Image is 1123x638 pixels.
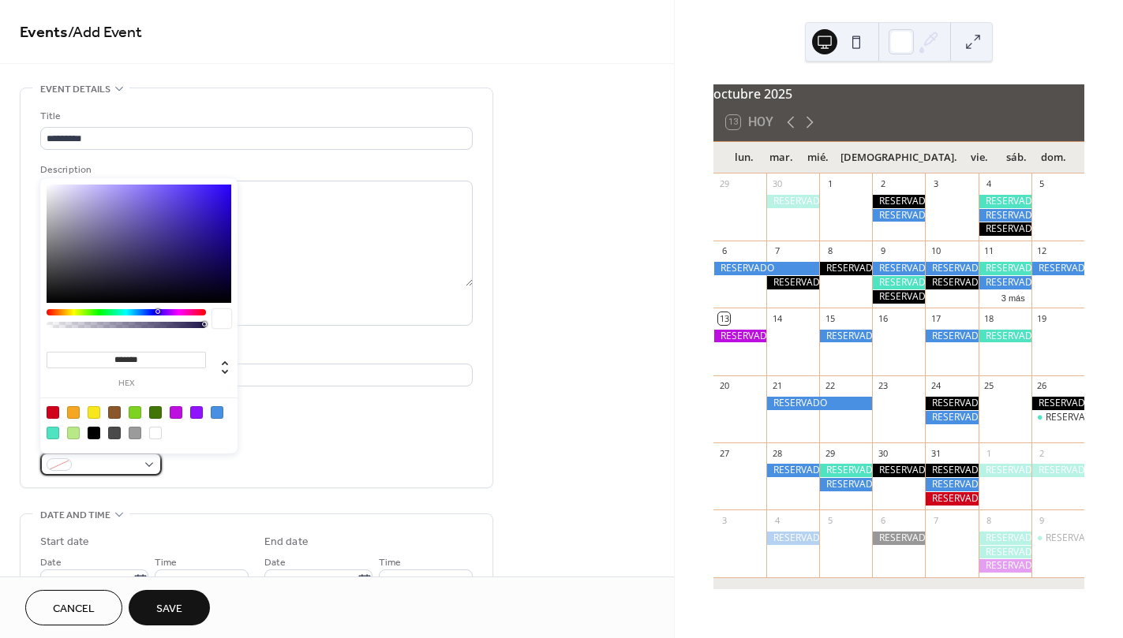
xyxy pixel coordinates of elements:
div: RESERVADO [766,464,819,477]
div: 2 [1036,447,1048,459]
div: RESERVADO [766,195,819,208]
div: RESERVADO [979,262,1031,275]
div: 6 [718,245,730,257]
div: RESERVADO [925,330,978,343]
div: RESERVADO [979,222,1031,236]
span: Time [155,554,177,571]
span: Time [379,554,401,571]
div: lun. [726,142,763,173]
div: RESERVADO [872,276,925,289]
div: 7 [771,245,783,257]
div: 1 [824,178,836,190]
div: 11 [983,245,995,257]
div: 15 [824,312,836,324]
span: Date [264,554,286,571]
div: Location [40,345,470,361]
div: RESERVADO [979,276,1031,289]
div: RESERVADO [1031,464,1084,477]
div: 8 [983,514,995,526]
div: 3 [718,514,730,526]
div: 30 [877,447,889,459]
div: RESERVADO [1046,411,1099,424]
div: #9013FE [190,406,203,419]
div: RESERVADO [925,411,978,424]
div: octubre 2025 [713,84,1084,103]
div: RESERVADO [1031,262,1084,275]
div: RESERVADO [979,195,1031,208]
div: RESERVADO [872,209,925,222]
div: RESERVADO [925,464,978,477]
span: Date and time [40,507,110,524]
div: RESERVADO [1031,397,1084,410]
div: #F8E71C [88,406,100,419]
div: 9 [1036,514,1048,526]
div: 24 [930,380,941,392]
div: RESERVADO [872,262,925,275]
div: RESERVADO [766,276,819,289]
div: mar. [763,142,800,173]
div: 3 [930,178,941,190]
div: 28 [771,447,783,459]
div: [DEMOGRAPHIC_DATA]. [837,142,961,173]
div: 1 [983,447,995,459]
a: Events [20,17,68,48]
div: RESERVADO [872,290,925,304]
div: sáb. [998,142,1035,173]
div: Start date [40,534,89,550]
div: RESERVADO [713,262,819,275]
div: 21 [771,380,783,392]
label: hex [47,379,206,388]
div: RESERVADO [1031,532,1084,545]
div: RESERVADO [979,209,1031,222]
div: Title [40,108,470,125]
span: / Add Event [68,17,142,48]
div: #BD10E0 [170,406,182,419]
div: 20 [718,380,730,392]
div: #F5A623 [67,406,80,419]
div: vie. [961,142,998,173]
div: 13 [718,312,730,324]
div: 8 [824,245,836,257]
div: 12 [1036,245,1048,257]
div: #4A4A4A [108,427,121,439]
div: 18 [983,312,995,324]
div: RESERVADO [819,478,872,491]
div: 6 [877,514,889,526]
div: 26 [1036,380,1048,392]
div: 14 [771,312,783,324]
button: Cancel [25,590,122,625]
div: RESERVADO [766,397,872,410]
div: #8B572A [108,406,121,419]
div: Description [40,162,470,178]
div: RESERVADO [925,262,978,275]
div: 31 [930,447,941,459]
div: #B8E986 [67,427,80,439]
div: 16 [877,312,889,324]
div: RESERVADO [925,478,978,491]
div: 19 [1036,312,1048,324]
div: #50E3C2 [47,427,59,439]
div: RESERVADO [1046,532,1099,545]
span: Save [156,601,182,617]
div: RESERVADO [819,262,872,275]
div: RESERVADO [872,195,925,208]
div: #9B9B9B [129,427,141,439]
div: RESERVADO [979,532,1031,545]
div: #000000 [88,427,100,439]
div: RESERVADO [766,532,819,545]
div: 30 [771,178,783,190]
div: 22 [824,380,836,392]
div: 5 [1036,178,1048,190]
div: 29 [718,178,730,190]
div: #7ED321 [129,406,141,419]
div: #FFFFFF [149,427,162,439]
div: 25 [983,380,995,392]
div: 17 [930,312,941,324]
span: Event details [40,81,110,98]
div: 27 [718,447,730,459]
div: RESERVADO [925,492,978,506]
div: RESERVADO [979,330,1031,343]
div: 23 [877,380,889,392]
div: 7 [930,514,941,526]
